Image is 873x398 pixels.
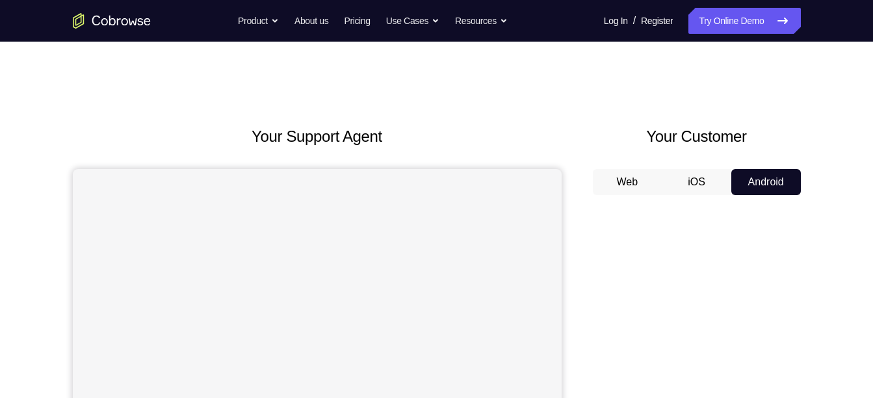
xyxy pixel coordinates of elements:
[633,13,636,29] span: /
[604,8,628,34] a: Log In
[73,125,562,148] h2: Your Support Agent
[238,8,279,34] button: Product
[73,13,151,29] a: Go to the home page
[593,169,662,195] button: Web
[641,8,673,34] a: Register
[344,8,370,34] a: Pricing
[593,125,801,148] h2: Your Customer
[294,8,328,34] a: About us
[731,169,801,195] button: Android
[688,8,800,34] a: Try Online Demo
[455,8,508,34] button: Resources
[662,169,731,195] button: iOS
[386,8,439,34] button: Use Cases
